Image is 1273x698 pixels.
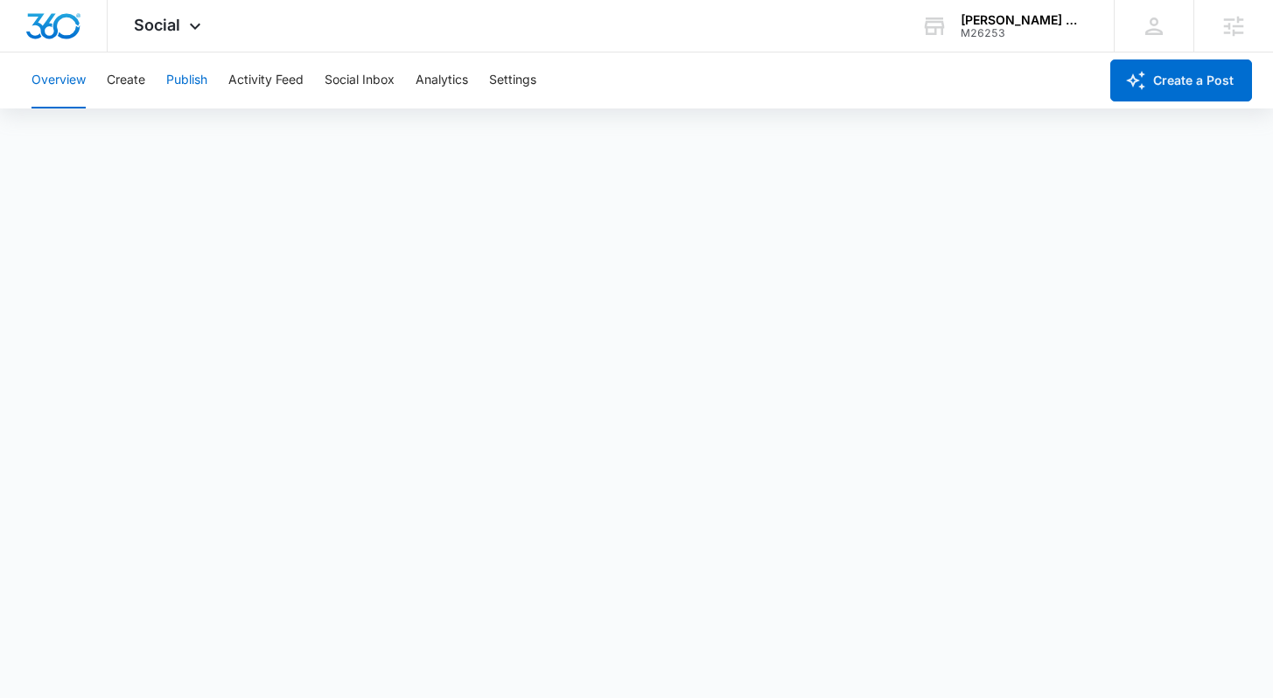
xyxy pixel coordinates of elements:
[489,52,536,108] button: Settings
[325,52,395,108] button: Social Inbox
[134,16,180,34] span: Social
[961,27,1088,39] div: account id
[107,52,145,108] button: Create
[228,52,304,108] button: Activity Feed
[416,52,468,108] button: Analytics
[166,52,207,108] button: Publish
[31,52,86,108] button: Overview
[1110,59,1252,101] button: Create a Post
[961,13,1088,27] div: account name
